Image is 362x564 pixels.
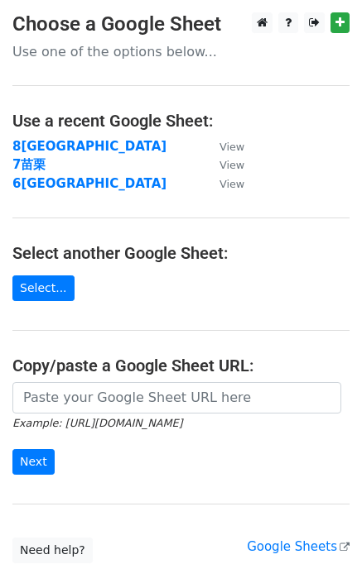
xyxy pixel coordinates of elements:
[12,176,167,191] a: 6[GEOGRAPHIC_DATA]
[12,12,350,36] h3: Choose a Google Sheet
[12,417,182,429] small: Example: [URL][DOMAIN_NAME]
[12,356,350,375] h4: Copy/paste a Google Sheet URL:
[12,243,350,263] h4: Select another Google Sheet:
[203,157,244,172] a: View
[12,538,93,563] a: Need help?
[12,43,350,60] p: Use one of the options below...
[220,159,244,171] small: View
[12,139,167,154] a: 8[GEOGRAPHIC_DATA]
[12,111,350,131] h4: Use a recent Google Sheet:
[12,449,55,475] input: Next
[203,139,244,154] a: View
[247,539,350,554] a: Google Sheets
[220,141,244,153] small: View
[12,275,75,301] a: Select...
[203,176,244,191] a: View
[12,382,341,413] input: Paste your Google Sheet URL here
[220,178,244,190] small: View
[12,157,46,172] a: 7苗栗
